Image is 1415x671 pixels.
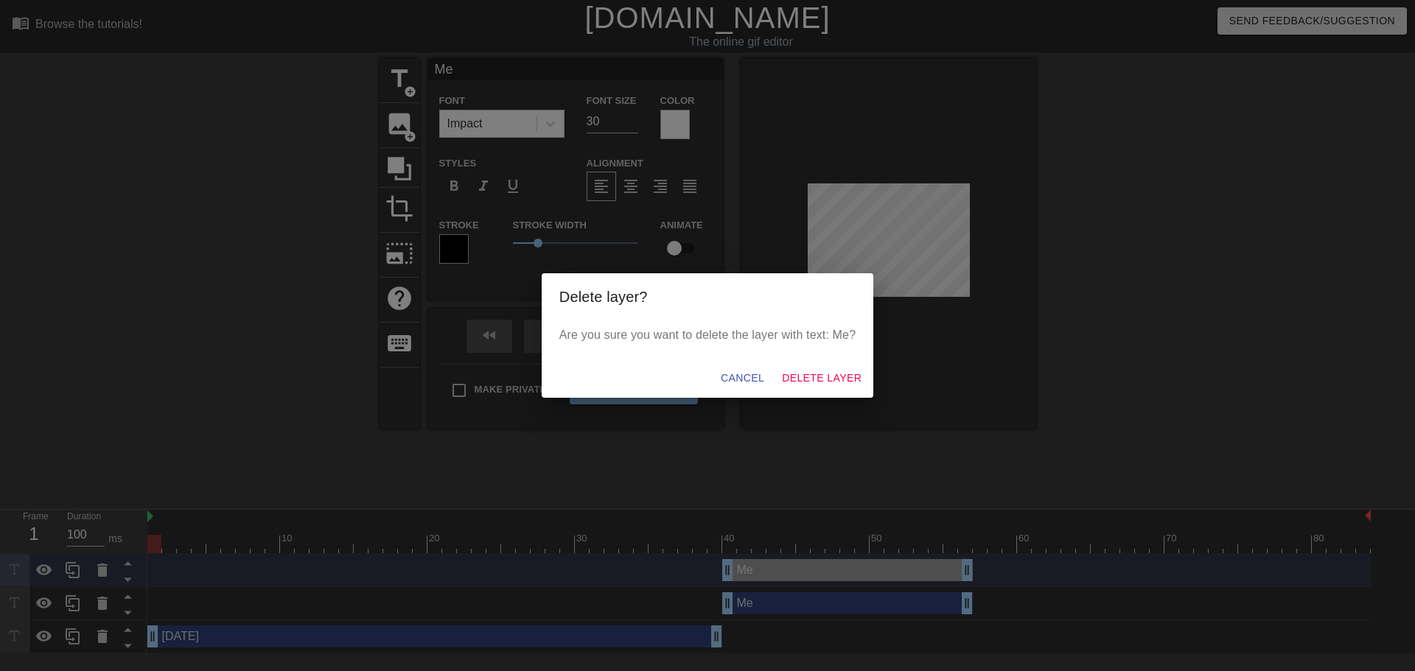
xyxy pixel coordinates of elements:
span: Cancel [721,369,764,387]
h2: Delete layer? [559,285,856,309]
button: Delete Layer [776,365,867,392]
span: Delete Layer [782,369,862,387]
p: Are you sure you want to delete the layer with text: Me? [559,326,856,344]
button: Cancel [715,365,770,392]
